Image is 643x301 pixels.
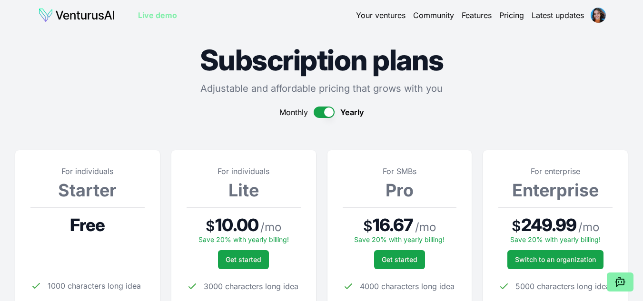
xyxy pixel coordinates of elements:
h3: Enterprise [498,181,613,200]
button: Get started [218,250,269,269]
a: Latest updates [532,10,584,21]
h1: Subscription plans [15,46,628,74]
p: For individuals [30,165,145,177]
span: / mo [260,220,281,235]
img: ACg8ocJM7-MDof9Zmr-UK8sVuMQP_23_EtRDA7MC10grLdxLEqdBdSIgJA=s96-c [591,8,606,23]
p: For enterprise [498,165,613,177]
span: $ [363,217,373,234]
p: For SMBs [343,165,457,177]
span: Get started [382,255,417,264]
button: Get started [374,250,425,269]
span: Get started [226,255,261,264]
span: 5000 characters long idea [515,281,610,292]
span: 249.99 [521,215,577,234]
span: 10.00 [215,215,258,234]
span: Save 20% with yearly billing! [510,235,601,243]
span: 16.67 [373,215,414,234]
h3: Lite [187,181,301,200]
span: / mo [415,220,436,235]
p: Adjustable and affordable pricing that grows with you [15,82,628,95]
span: Free [70,215,105,234]
span: Yearly [340,107,364,118]
h3: Pro [343,181,457,200]
span: $ [512,217,521,234]
span: $ [206,217,215,234]
a: Features [462,10,492,21]
span: 3000 characters long idea [204,281,298,292]
span: Save 20% with yearly billing! [354,235,445,243]
a: Community [413,10,454,21]
img: logo [38,8,115,23]
span: / mo [578,220,599,235]
span: Monthly [279,107,308,118]
a: Your ventures [356,10,406,21]
span: 1000 characters long idea [48,280,141,291]
a: Pricing [499,10,524,21]
h3: Starter [30,181,145,200]
a: Live demo [138,10,177,21]
span: 4000 characters long idea [360,281,455,292]
a: Switch to an organization [507,250,603,269]
span: Save 20% with yearly billing! [198,235,289,243]
p: For individuals [187,165,301,177]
